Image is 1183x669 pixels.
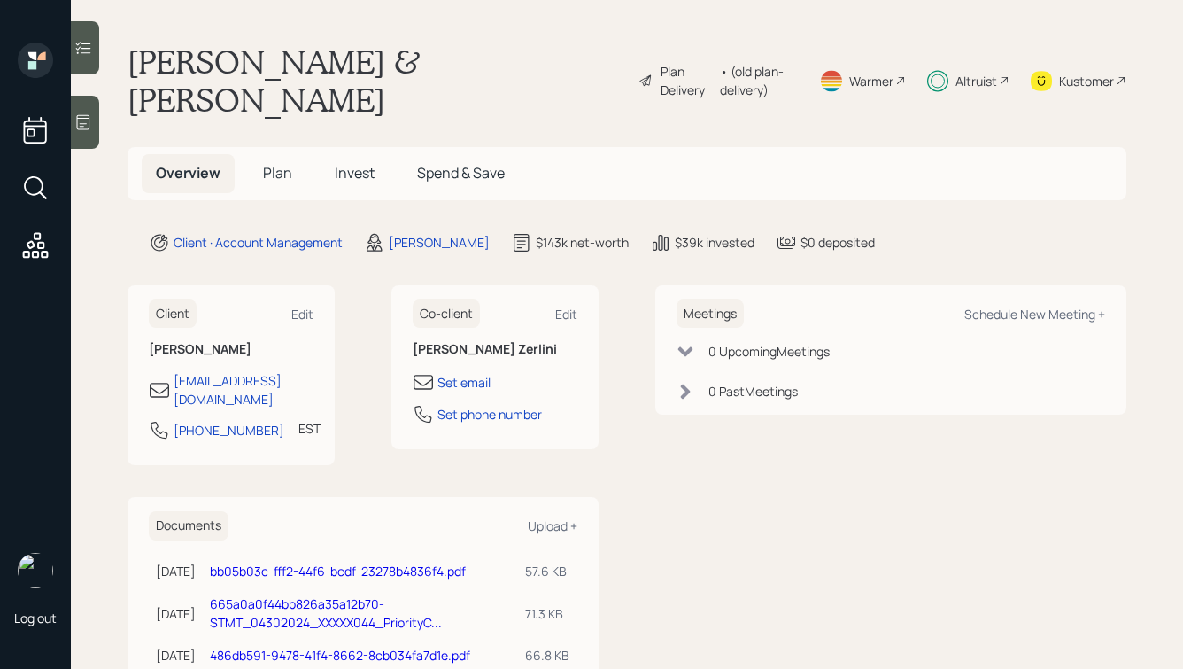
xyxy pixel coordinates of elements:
div: 71.3 KB [525,604,570,623]
a: bb05b03c-fff2-44f6-bcdf-23278b4836f4.pdf [210,563,466,580]
h6: [PERSON_NAME] [149,342,313,357]
div: Set email [437,373,491,392]
a: 486db591-9478-41f4-8662-8cb034fa7d1e.pdf [210,647,470,664]
div: Schedule New Meeting + [964,306,1105,323]
img: hunter_neumayer.jpg [18,553,53,588]
div: 57.6 KB [525,562,570,580]
div: Client · Account Management [174,233,343,252]
h6: Meetings [677,299,744,329]
div: [DATE] [156,562,196,580]
div: $39k invested [675,233,754,252]
div: EST [298,419,321,438]
div: Log out [14,610,57,626]
span: Invest [335,163,375,183]
div: Edit [555,306,577,323]
div: 66.8 KB [525,646,570,665]
span: Overview [156,163,220,183]
div: [EMAIL_ADDRESS][DOMAIN_NAME] [174,371,313,408]
h6: Co-client [413,299,480,329]
div: Edit [291,306,313,323]
div: Kustomer [1059,72,1114,90]
div: [DATE] [156,604,196,623]
div: Set phone number [437,405,542,424]
span: Plan [263,163,292,183]
div: Warmer [849,72,893,90]
h6: [PERSON_NAME] Zerlini [413,342,577,357]
div: • (old plan-delivery) [720,62,798,99]
a: 665a0a0f44bb826a35a12b70-STMT_04302024_XXXXX044_PriorityC... [210,595,442,631]
div: $143k net-worth [536,233,629,252]
div: Plan Delivery [661,62,711,99]
div: 0 Upcoming Meeting s [708,342,830,361]
div: $0 deposited [800,233,875,252]
h1: [PERSON_NAME] & [PERSON_NAME] [128,43,624,119]
div: Upload + [528,517,577,534]
div: Altruist [955,72,997,90]
div: [PERSON_NAME] [389,233,490,252]
h6: Client [149,299,197,329]
div: [PHONE_NUMBER] [174,421,284,440]
h6: Documents [149,511,228,541]
span: Spend & Save [417,163,505,183]
div: [DATE] [156,646,196,665]
div: 0 Past Meeting s [708,382,798,401]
